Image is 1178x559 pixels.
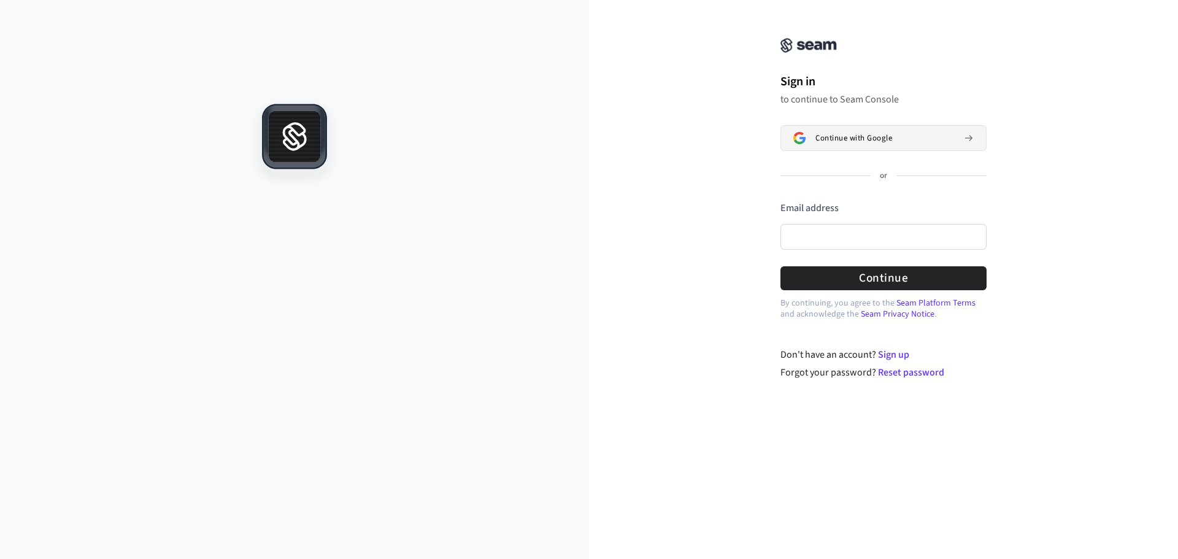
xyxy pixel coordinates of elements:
a: Sign up [878,348,909,361]
div: Don't have an account? [780,347,987,362]
span: Continue with Google [815,133,892,143]
label: Email address [780,201,839,215]
p: to continue to Seam Console [780,93,987,106]
h1: Sign in [780,72,987,91]
div: Forgot your password? [780,365,987,380]
p: or [880,171,887,182]
a: Seam Platform Terms [896,297,976,309]
p: By continuing, you agree to the and acknowledge the . [780,298,987,320]
a: Seam Privacy Notice [861,308,934,320]
button: Continue [780,266,987,290]
img: Sign in with Google [793,132,806,144]
a: Reset password [878,366,944,379]
img: Seam Console [780,38,837,53]
button: Sign in with GoogleContinue with Google [780,125,987,151]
